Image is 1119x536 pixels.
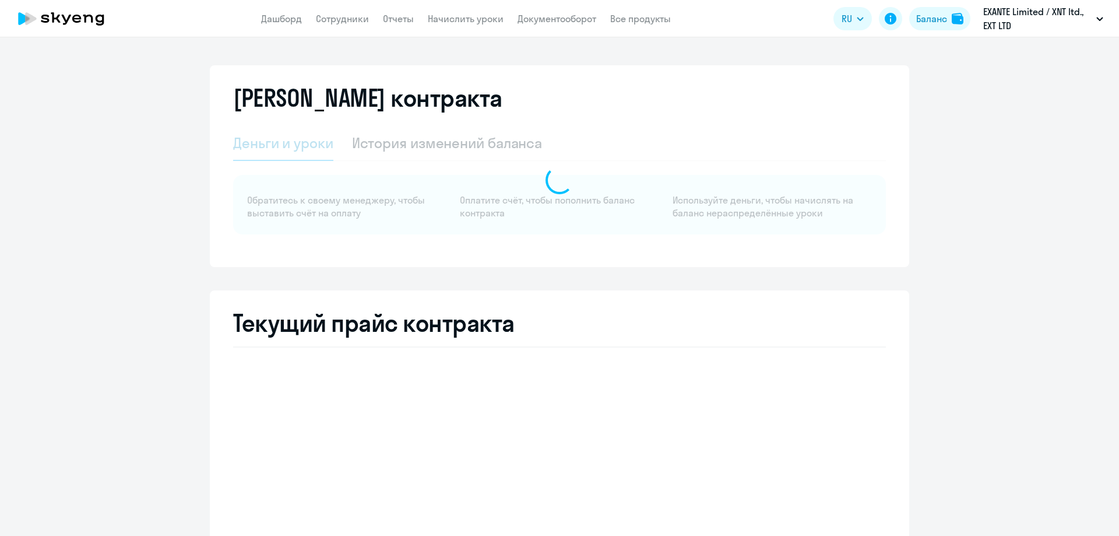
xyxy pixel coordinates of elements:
[952,13,963,24] img: balance
[610,13,671,24] a: Все продукты
[316,13,369,24] a: Сотрудники
[233,309,886,337] h2: Текущий прайс контракта
[383,13,414,24] a: Отчеты
[428,13,504,24] a: Начислить уроки
[842,12,852,26] span: RU
[833,7,872,30] button: RU
[977,5,1109,33] button: ‎EXANTE Limited / XNT ltd., EXT LTD
[261,13,302,24] a: Дашборд
[916,12,947,26] div: Баланс
[518,13,596,24] a: Документооборот
[909,7,970,30] button: Балансbalance
[983,5,1092,33] p: ‎EXANTE Limited / XNT ltd., EXT LTD
[233,84,502,112] h2: [PERSON_NAME] контракта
